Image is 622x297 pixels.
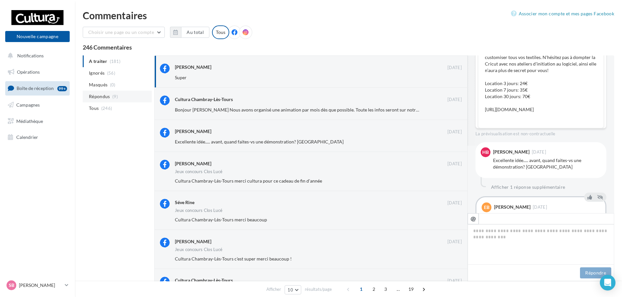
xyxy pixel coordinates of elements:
[17,53,44,58] span: Notifications
[356,284,366,294] span: 1
[17,85,54,91] span: Boîte de réception
[175,64,211,70] div: [PERSON_NAME]
[488,183,568,191] button: Afficher 1 réponse supplémentaire
[288,287,293,292] span: 10
[175,160,211,167] div: [PERSON_NAME]
[580,267,611,278] button: Répondre
[4,114,71,128] a: Médiathèque
[447,278,462,284] span: [DATE]
[393,284,403,294] span: ...
[88,29,154,35] span: Choisir une page ou un compte
[175,170,222,174] div: Jeux concours Clos Lucé
[110,82,116,87] span: (0)
[175,256,292,261] span: Cultura Chambray-Lès-Tours c'est super merci beaucoup !
[494,205,530,209] div: [PERSON_NAME]
[175,238,211,245] div: [PERSON_NAME]
[212,25,229,39] div: Tous
[493,150,530,154] div: [PERSON_NAME]
[447,161,462,167] span: [DATE]
[16,102,40,108] span: Campagnes
[447,129,462,135] span: [DATE]
[485,22,597,113] p: ✨ Réalisez toutes les décorations pour votre événement depuis votre salon avec la location de la ...
[175,128,211,135] div: [PERSON_NAME]
[447,200,462,206] span: [DATE]
[369,284,379,294] span: 2
[533,205,547,209] span: [DATE]
[380,284,391,294] span: 3
[83,44,614,50] div: 246 Commentaires
[175,277,233,284] div: Cultura Chambray-Lès-Tours
[89,82,107,88] span: Masqués
[447,97,462,103] span: [DATE]
[175,139,344,144] span: Excellente idée..... avant, quand faites-vs une démonstration? [GEOGRAPHIC_DATA]
[175,96,233,103] div: Cultura Chambray-Lès-Tours
[170,27,209,38] button: Au total
[4,49,68,63] button: Notifications
[9,282,14,289] span: SB
[175,178,322,184] span: Cultura Chambray-Lès-Tours merci cultura pour ce cadeau de fin d'année
[532,150,546,154] span: [DATE]
[83,10,614,20] div: Commentaires
[89,70,105,76] span: Ignorés
[112,94,118,99] span: (9)
[4,81,71,95] a: Boîte de réception99+
[493,157,601,170] div: Excellente idée..... avant, quand faites-vs une démonstration? [GEOGRAPHIC_DATA]
[175,217,267,222] span: Cultura Chambray-Lès-Tours merci beaucoup
[4,65,71,79] a: Opérations
[16,134,38,140] span: Calendrier
[17,69,40,75] span: Opérations
[57,86,67,91] div: 99+
[175,75,187,80] span: Super
[406,284,417,294] span: 19
[83,27,165,38] button: Choisir une page ou un compte
[89,93,110,100] span: Répondus
[471,215,476,221] i: @
[475,128,606,137] div: La prévisualisation est non-contractuelle
[4,130,71,144] a: Calendrier
[101,106,112,111] span: (246)
[468,213,479,224] button: @
[285,285,301,294] button: 10
[107,70,115,76] span: (56)
[19,282,62,289] p: [PERSON_NAME]
[511,10,614,18] a: Associer mon compte et mes pages Facebook
[447,239,462,245] span: [DATE]
[484,204,489,211] span: EB
[266,286,281,292] span: Afficher
[494,212,600,219] div: Super
[4,98,71,112] a: Campagnes
[175,199,194,206] div: Séve Rine
[5,279,70,291] a: SB [PERSON_NAME]
[181,27,209,38] button: Au total
[175,247,222,252] div: Jeux concours Clos Lucé
[447,65,462,71] span: [DATE]
[175,208,222,213] div: Jeux concours Clos Lucé
[482,149,489,156] span: HB
[89,105,99,111] span: Tous
[175,107,471,112] span: Bonjour [PERSON_NAME] Nous avons organisé une animation par mois dès que possible. Toute les info...
[16,118,43,124] span: Médiathèque
[600,275,615,290] div: Open Intercom Messenger
[5,31,70,42] button: Nouvelle campagne
[305,286,332,292] span: résultats/page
